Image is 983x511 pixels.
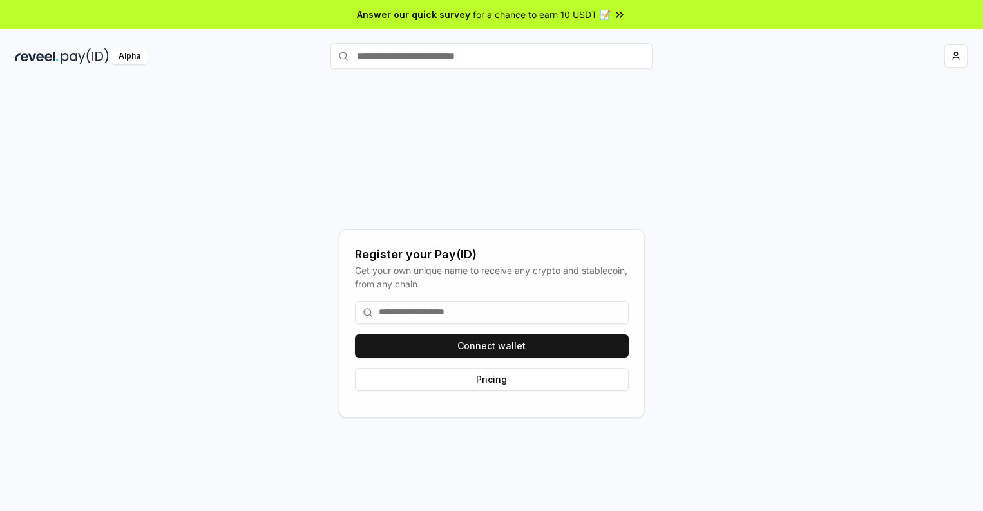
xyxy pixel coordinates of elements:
button: Pricing [355,368,629,391]
div: Get your own unique name to receive any crypto and stablecoin, from any chain [355,264,629,291]
span: Answer our quick survey [357,8,470,21]
button: Connect wallet [355,334,629,358]
img: pay_id [61,48,109,64]
span: for a chance to earn 10 USDT 📝 [473,8,611,21]
img: reveel_dark [15,48,59,64]
div: Alpha [111,48,148,64]
div: Register your Pay(ID) [355,246,629,264]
